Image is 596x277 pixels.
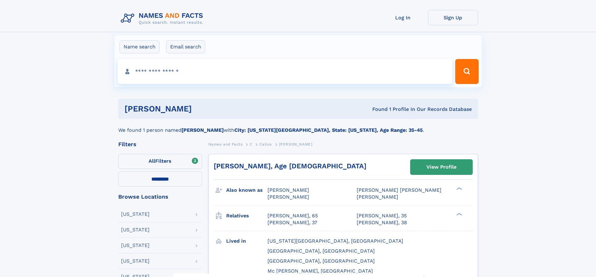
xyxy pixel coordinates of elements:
a: [PERSON_NAME], 38 [357,219,407,226]
h1: [PERSON_NAME] [125,105,282,113]
label: Email search [166,40,205,53]
img: Logo Names and Facts [118,10,208,27]
span: [PERSON_NAME] [267,194,309,200]
h3: Lived in [226,236,267,246]
label: Filters [118,154,202,169]
div: ❯ [455,187,462,191]
a: View Profile [410,160,472,175]
span: C [250,142,252,146]
span: [PERSON_NAME] [279,142,313,146]
span: [GEOGRAPHIC_DATA], [GEOGRAPHIC_DATA] [267,248,375,254]
b: [PERSON_NAME] [181,127,224,133]
label: Name search [120,40,160,53]
div: [US_STATE] [121,227,150,232]
div: Found 1 Profile In Our Records Database [282,106,472,113]
span: [PERSON_NAME] [PERSON_NAME] [357,187,441,193]
div: [US_STATE] [121,212,150,217]
a: C [250,140,252,148]
a: Names and Facts [208,140,243,148]
a: [PERSON_NAME], Age [DEMOGRAPHIC_DATA] [214,162,366,170]
a: Log In [378,10,428,25]
a: Sign Up [428,10,478,25]
a: [PERSON_NAME], 37 [267,219,317,226]
div: [US_STATE] [121,259,150,264]
span: [PERSON_NAME] [357,194,398,200]
div: View Profile [426,160,456,174]
div: Browse Locations [118,194,202,200]
div: We found 1 person named with . [118,119,478,134]
a: [PERSON_NAME], 65 [267,212,318,219]
h3: Also known as [226,185,267,195]
span: Mc [PERSON_NAME], [GEOGRAPHIC_DATA] [267,268,373,274]
span: [US_STATE][GEOGRAPHIC_DATA], [GEOGRAPHIC_DATA] [267,238,403,244]
span: [PERSON_NAME] [267,187,309,193]
a: Calice [259,140,272,148]
a: [PERSON_NAME], 35 [357,212,407,219]
span: Calice [259,142,272,146]
button: Search Button [455,59,478,84]
div: ❯ [455,212,462,216]
b: City: [US_STATE][GEOGRAPHIC_DATA], State: [US_STATE], Age Range: 35-45 [234,127,423,133]
input: search input [118,59,453,84]
span: All [149,158,155,164]
div: [US_STATE] [121,243,150,248]
span: [GEOGRAPHIC_DATA], [GEOGRAPHIC_DATA] [267,258,375,264]
h3: Relatives [226,210,267,221]
div: Filters [118,141,202,147]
